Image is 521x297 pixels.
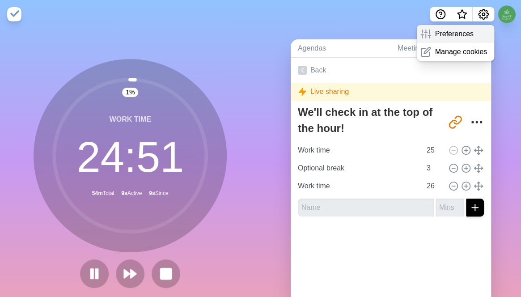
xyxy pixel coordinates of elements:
button: Settings [473,7,494,21]
input: Name [294,159,421,177]
a: Back [291,58,491,83]
input: Mins [423,177,445,195]
button: Help [430,7,451,21]
div: Live sharing [291,83,491,101]
input: Name [294,177,421,195]
p: Manage cookies [435,47,487,57]
a: Meetings [390,39,491,58]
p: Preferences [435,29,473,39]
input: Mins [423,159,445,177]
input: Name [294,141,421,159]
button: What’s new [451,7,473,21]
input: Mins [423,141,445,159]
a: Agendas [291,39,390,58]
input: Name [298,199,434,216]
input: Mins [436,199,464,216]
button: More [468,113,486,131]
button: Share link [446,113,464,131]
img: timeblocks logo [7,7,21,21]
